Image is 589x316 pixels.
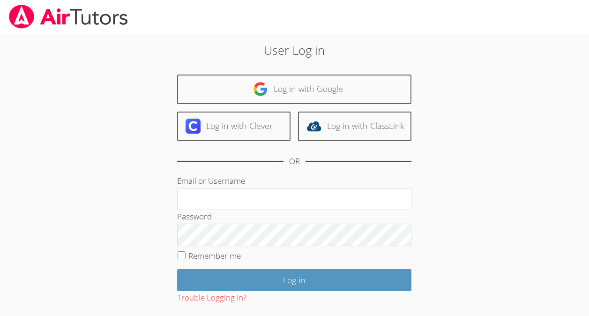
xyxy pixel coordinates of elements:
img: clever-logo-6eab21bc6e7a338710f1a6ff85c0baf02591cd810cc4098c63d3a4b26e2feb20.svg [186,119,201,134]
img: google-logo-50288ca7cdecda66e5e0955fdab243c47b7ad437acaf1139b6f446037453330a.svg [253,82,268,97]
a: Log in with Clever [177,112,291,141]
a: Log in with Google [177,75,411,104]
div: OR [289,155,300,168]
img: airtutors_banner-c4298cdbf04f3fff15de1276eac7730deb9818008684d7c2e4769d2f7ddbe033.png [8,5,129,29]
input: Log in [177,269,411,291]
label: Password [177,211,212,222]
img: classlink-logo-d6bb404cc1216ec64c9a2012d9dc4662098be43eaf13dc465df04b49fa7ab582.svg [306,119,321,134]
button: Trouble Logging In? [177,291,246,305]
label: Remember me [188,250,241,261]
a: Log in with ClassLink [298,112,411,141]
h2: User Log in [135,41,454,59]
label: Email or Username [177,175,245,186]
